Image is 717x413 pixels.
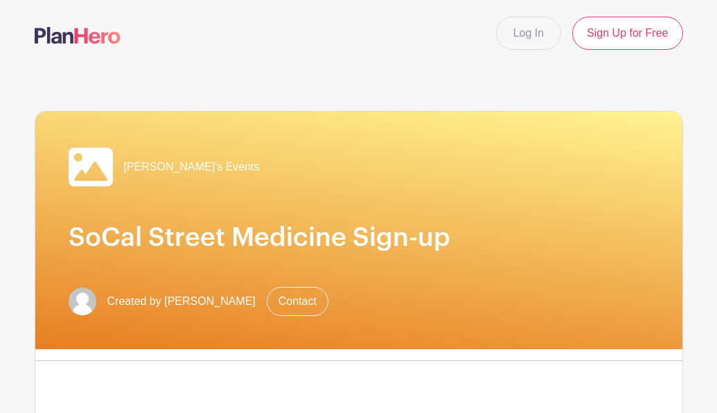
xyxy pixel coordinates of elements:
h1: SoCal Street Medicine Sign-up [69,222,649,254]
a: Log In [496,17,561,50]
span: Created by [PERSON_NAME] [107,293,256,310]
span: [PERSON_NAME]'s Events [124,159,260,175]
a: Sign Up for Free [572,17,682,50]
a: Contact [267,287,328,316]
img: logo-507f7623f17ff9eddc593b1ce0a138ce2505c220e1c5a4e2b4648c50719b7d32.svg [35,27,121,44]
img: default-ce2991bfa6775e67f084385cd625a349d9dcbb7a52a09fb2fda1e96e2d18dcdb.png [69,288,96,315]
